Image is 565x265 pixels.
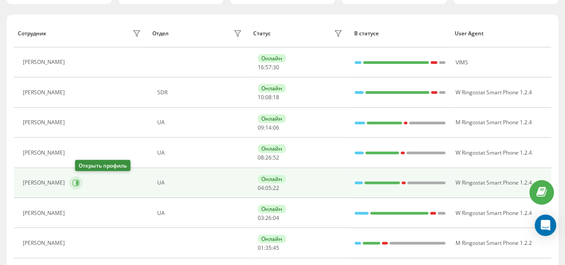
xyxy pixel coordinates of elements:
div: Онлайн [258,54,286,63]
div: UA [157,180,244,186]
span: 04 [258,184,264,192]
div: : : [258,215,279,221]
span: 01 [258,244,264,252]
div: : : [258,245,279,251]
div: [PERSON_NAME] [23,210,67,216]
div: : : [258,125,279,131]
div: Онлайн [258,235,286,243]
div: Открыть профиль [75,160,130,171]
div: Отдел [152,30,168,37]
span: W Ringostat Smart Phone 1.2.4 [455,88,532,96]
div: [PERSON_NAME] [23,150,67,156]
span: 57 [265,63,272,71]
span: 26 [265,214,272,222]
div: User Agent [455,30,547,37]
span: 18 [273,93,279,101]
div: : : [258,94,279,101]
span: 16 [258,63,264,71]
span: VIMS [455,59,468,66]
span: 08 [258,154,264,161]
div: Open Intercom Messenger [535,215,556,236]
span: 45 [273,244,279,252]
div: [PERSON_NAME] [23,119,67,126]
span: 22 [273,184,279,192]
span: M Ringostat Smart Phone 1.2.2 [455,239,532,247]
div: [PERSON_NAME] [23,59,67,65]
div: : : [258,185,279,191]
div: : : [258,64,279,71]
div: Статус [253,30,271,37]
span: 09 [258,124,264,131]
div: Онлайн [258,144,286,153]
span: 03 [258,214,264,222]
span: 05 [265,184,272,192]
div: Онлайн [258,175,286,183]
span: M Ringostat Smart Phone 1.2.4 [455,118,532,126]
span: 04 [273,214,279,222]
div: [PERSON_NAME] [23,180,67,186]
span: 26 [265,154,272,161]
div: UA [157,150,244,156]
div: Онлайн [258,205,286,213]
span: 06 [273,124,279,131]
div: В статусе [354,30,446,37]
span: W Ringostat Smart Phone 1.2.4 [455,179,532,186]
div: Онлайн [258,114,286,123]
div: UA [157,119,244,126]
span: W Ringostat Smart Phone 1.2.4 [455,149,532,156]
span: 10 [258,93,264,101]
div: Сотрудник [18,30,46,37]
div: [PERSON_NAME] [23,240,67,246]
span: 35 [265,244,272,252]
div: [PERSON_NAME] [23,89,67,96]
span: 14 [265,124,272,131]
div: UA [157,210,244,216]
span: 08 [265,93,272,101]
div: Онлайн [258,84,286,93]
span: 52 [273,154,279,161]
div: : : [258,155,279,161]
div: SDR [157,89,244,96]
span: W Ringostat Smart Phone 1.2.4 [455,209,532,217]
span: 30 [273,63,279,71]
